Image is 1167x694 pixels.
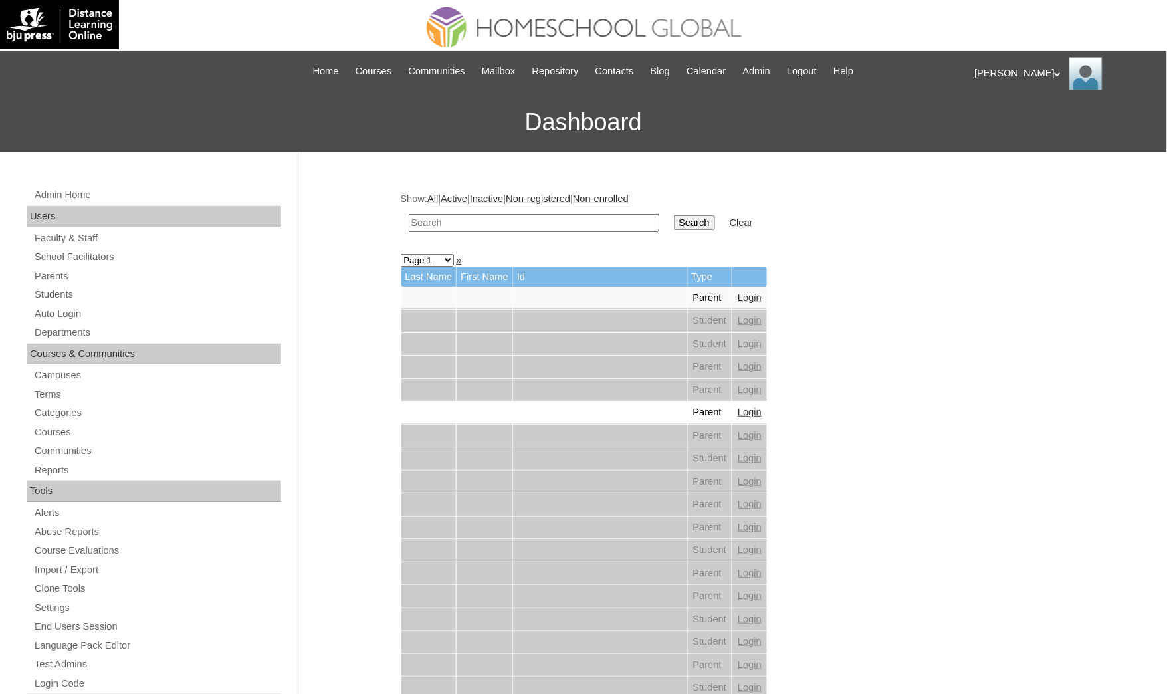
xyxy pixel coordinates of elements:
a: Login [738,384,762,395]
td: Parent [688,356,732,378]
td: Parent [688,585,732,608]
a: Course Evaluations [33,542,281,559]
div: Users [27,206,281,227]
td: First Name [457,267,512,287]
a: Login [738,590,762,601]
a: Login [738,292,762,303]
span: Contacts [595,64,634,79]
a: Login [738,338,762,349]
span: Mailbox [482,64,516,79]
img: logo-white.png [7,7,112,43]
a: Blog [644,64,677,79]
td: Parent [688,402,732,424]
a: Login [738,544,762,555]
a: Login [738,315,762,326]
span: Admin [743,64,771,79]
td: Student [688,447,732,470]
span: Blog [651,64,670,79]
a: Mailbox [475,64,522,79]
td: Parent [688,379,732,402]
a: Parents [33,268,281,285]
h3: Dashboard [7,92,1160,152]
a: Communities [401,64,472,79]
span: Logout [787,64,817,79]
td: Parent [688,471,732,493]
input: Search [674,215,715,230]
a: Login Code [33,675,281,692]
a: » [457,255,462,265]
a: Active [441,193,467,204]
a: Admin Home [33,187,281,203]
td: Parent [688,654,732,677]
img: Ariane Ebuen [1069,57,1103,90]
td: Parent [688,425,732,447]
span: Calendar [687,64,726,79]
a: Test Admins [33,656,281,673]
span: Repository [532,64,579,79]
td: Student [688,631,732,653]
a: Non-enrolled [573,193,629,204]
a: Import / Export [33,562,281,578]
a: Login [738,407,762,417]
a: Login [738,682,762,693]
a: Login [738,568,762,578]
a: Login [738,453,762,463]
td: Student [688,539,732,562]
input: Search [409,214,659,232]
a: Settings [33,600,281,616]
span: Courses [356,64,392,79]
span: Help [833,64,853,79]
td: Parent [688,517,732,539]
td: Student [688,333,732,356]
td: Student [688,608,732,631]
a: Courses [33,424,281,441]
a: Login [738,614,762,624]
div: Tools [27,481,281,502]
a: Reports [33,462,281,479]
a: Courses [349,64,399,79]
td: Parent [688,493,732,516]
td: Parent [688,562,732,585]
a: Home [306,64,346,79]
a: Categories [33,405,281,421]
a: Communities [33,443,281,459]
a: Clone Tools [33,580,281,597]
a: Login [738,499,762,509]
a: Abuse Reports [33,524,281,540]
td: Id [513,267,687,287]
td: Last Name [401,267,457,287]
a: Login [738,636,762,647]
div: [PERSON_NAME] [975,57,1154,90]
div: Courses & Communities [27,344,281,365]
a: Repository [526,64,585,79]
a: Login [738,361,762,372]
a: Non-registered [506,193,570,204]
a: Login [738,476,762,487]
a: Faculty & Staff [33,230,281,247]
div: Show: | | | | [401,192,1059,239]
a: All [427,193,438,204]
a: Login [738,659,762,670]
a: Language Pack Editor [33,637,281,654]
a: Clear [730,217,753,228]
a: Login [738,522,762,532]
a: Logout [780,64,823,79]
a: End Users Session [33,618,281,635]
a: Calendar [680,64,732,79]
a: Contacts [589,64,641,79]
a: Terms [33,386,281,403]
td: Type [688,267,732,287]
a: Login [738,430,762,441]
a: Alerts [33,505,281,521]
a: Inactive [470,193,504,204]
a: Campuses [33,367,281,384]
span: Home [313,64,339,79]
td: Student [688,310,732,332]
a: Auto Login [33,306,281,322]
span: Communities [408,64,465,79]
a: Admin [736,64,778,79]
a: Students [33,287,281,303]
a: Departments [33,324,281,341]
td: Parent [688,287,732,310]
a: School Facilitators [33,249,281,265]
